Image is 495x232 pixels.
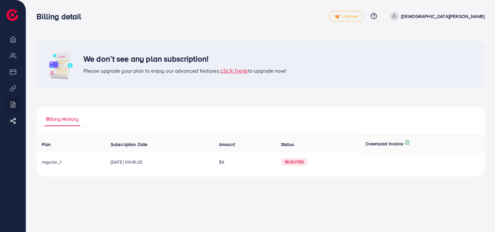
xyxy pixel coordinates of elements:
span: Plan [42,141,51,148]
h3: Billing detail [37,12,86,21]
span: Amount [219,141,235,148]
span: $9 [219,159,224,165]
span: Subscription Date [111,141,148,148]
a: tickUpgrade [329,11,364,22]
img: tick [334,14,340,19]
span: Rejected [281,158,308,166]
span: Upgrade [334,14,358,19]
span: Status [281,141,294,148]
span: click here [220,66,248,75]
span: regular_1 [42,159,61,165]
span: Billing History [46,115,79,123]
a: [DEMOGRAPHIC_DATA][PERSON_NAME] [387,12,485,21]
span: Please upgrade your plan to enjoy our advanced features. to upgrade now! [84,67,286,74]
img: image [44,48,77,81]
p: Download Invoice [366,140,403,148]
img: logo [7,9,18,21]
span: [DATE] 09:18:25 [111,159,209,165]
h3: We don’t see any plan subscription! [84,54,286,64]
p: [DEMOGRAPHIC_DATA][PERSON_NAME] [401,12,485,20]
